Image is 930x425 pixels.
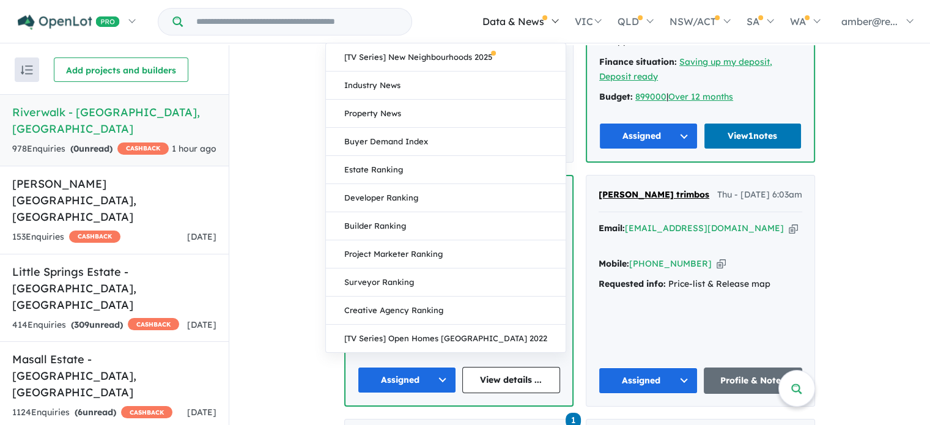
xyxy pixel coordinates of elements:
[326,212,566,240] a: Builder Ranking
[54,57,188,82] button: Add projects and builders
[185,9,409,35] input: Try estate name, suburb, builder or developer
[625,223,784,234] a: [EMAIL_ADDRESS][DOMAIN_NAME]
[599,188,709,202] a: [PERSON_NAME] trimbos
[599,277,802,292] div: Price-list & Release map
[789,222,798,235] button: Copy
[599,90,802,105] div: |
[75,407,116,418] strong: ( unread)
[717,188,802,202] span: Thu - [DATE] 6:03am
[12,230,120,245] div: 153 Enquir ies
[599,56,772,82] a: Saving up my deposit, Deposit ready
[74,319,89,330] span: 309
[18,15,120,30] img: Openlot PRO Logo White
[326,297,566,325] a: Creative Agency Ranking
[128,318,179,330] span: CASHBACK
[326,156,566,184] a: Estate Ranking
[12,405,172,420] div: 1124 Enquir ies
[358,367,456,393] button: Assigned
[69,231,120,243] span: CASHBACK
[599,258,629,269] strong: Mobile:
[668,91,733,102] a: Over 12 months
[326,184,566,212] a: Developer Ranking
[629,258,712,269] a: [PHONE_NUMBER]
[21,65,33,75] img: sort.svg
[73,143,79,154] span: 0
[326,325,566,352] a: [TV Series] Open Homes [GEOGRAPHIC_DATA] 2022
[599,123,698,149] button: Assigned
[635,91,666,102] a: 899000
[71,319,123,330] strong: ( unread)
[326,100,566,128] a: Property News
[599,223,625,234] strong: Email:
[326,72,566,100] a: Industry News
[12,104,216,137] h5: Riverwalk - [GEOGRAPHIC_DATA] , [GEOGRAPHIC_DATA]
[12,351,216,401] h5: Masall Estate - [GEOGRAPHIC_DATA] , [GEOGRAPHIC_DATA]
[704,368,803,394] a: Profile & Notes
[12,264,216,313] h5: Little Springs Estate - [GEOGRAPHIC_DATA] , [GEOGRAPHIC_DATA]
[841,15,898,28] span: amber@re...
[326,43,566,72] a: [TV Series] New Neighbourhoods 2025
[599,368,698,394] button: Assigned
[12,176,216,225] h5: [PERSON_NAME][GEOGRAPHIC_DATA] , [GEOGRAPHIC_DATA]
[70,143,113,154] strong: ( unread)
[599,91,633,102] strong: Budget:
[117,142,169,155] span: CASHBACK
[78,407,83,418] span: 6
[187,319,216,330] span: [DATE]
[121,406,172,418] span: CASHBACK
[717,257,726,270] button: Copy
[187,407,216,418] span: [DATE]
[462,367,561,393] a: View details ...
[326,268,566,297] a: Surveyor Ranking
[172,143,216,154] span: 1 hour ago
[326,128,566,156] a: Buyer Demand Index
[187,231,216,242] span: [DATE]
[326,240,566,268] a: Project Marketer Ranking
[599,278,666,289] strong: Requested info:
[704,123,802,149] a: View1notes
[599,189,709,200] span: [PERSON_NAME] trimbos
[12,318,179,333] div: 414 Enquir ies
[12,142,169,157] div: 978 Enquir ies
[599,56,677,67] strong: Finance situation:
